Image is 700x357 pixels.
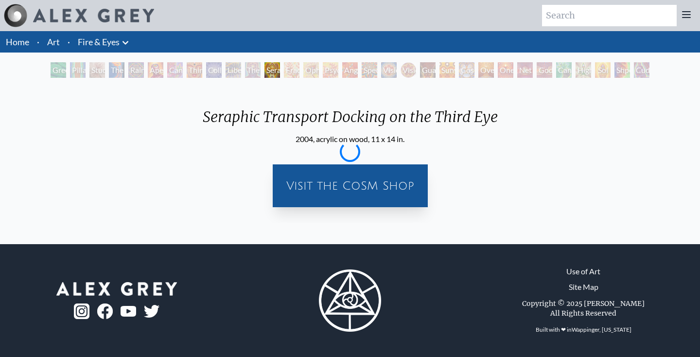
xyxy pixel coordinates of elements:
[537,62,552,78] div: Godself
[97,303,113,319] img: fb-logo.png
[206,62,222,78] div: Collective Vision
[459,62,474,78] div: Cosmic Elf
[569,281,598,293] a: Site Map
[634,62,649,78] div: Cuddle
[532,322,635,338] div: Built with ❤ in
[381,62,397,78] div: Vision Crystal
[478,62,494,78] div: Oversoul
[498,62,513,78] div: One
[195,108,506,133] div: Seraphic Transport Docking on the Third Eye
[226,62,241,78] div: Liberation Through Seeing
[401,62,416,78] div: Vision Crystal Tondo
[245,62,261,78] div: The Seer
[264,62,280,78] div: Seraphic Transport Docking on the Third Eye
[109,62,124,78] div: The Torch
[522,299,645,308] div: Copyright © 2025 [PERSON_NAME]
[303,62,319,78] div: Ophanic Eyelash
[342,62,358,78] div: Angel Skin
[439,62,455,78] div: Sunyata
[572,326,631,333] a: Wappinger, [US_STATE]
[542,5,677,26] input: Search
[556,62,572,78] div: Cannafist
[33,31,43,53] li: ·
[70,62,86,78] div: Pillar of Awareness
[550,308,616,318] div: All Rights Reserved
[74,303,89,319] img: ig-logo.png
[167,62,183,78] div: Cannabis Sutra
[89,62,105,78] div: Study for the Great Turn
[284,62,299,78] div: Fractal Eyes
[420,62,436,78] div: Guardian of Infinite Vision
[362,62,377,78] div: Spectral Lotus
[51,62,66,78] div: Green Hand
[323,62,338,78] div: Psychomicrograph of a Fractal Paisley Cherub Feather Tip
[187,62,202,78] div: Third Eye Tears of Joy
[144,305,159,318] img: twitter-logo.png
[47,35,60,49] a: Art
[121,306,136,317] img: youtube-logo.png
[148,62,163,78] div: Aperture
[128,62,144,78] div: Rainbow Eye Ripple
[517,62,533,78] div: Net of Being
[6,36,29,47] a: Home
[595,62,611,78] div: Sol Invictus
[64,31,74,53] li: ·
[279,170,422,201] a: Visit the CoSM Shop
[614,62,630,78] div: Shpongled
[576,62,591,78] div: Higher Vision
[195,133,506,145] div: 2004, acrylic on wood, 11 x 14 in.
[78,35,120,49] a: Fire & Eyes
[566,266,600,277] a: Use of Art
